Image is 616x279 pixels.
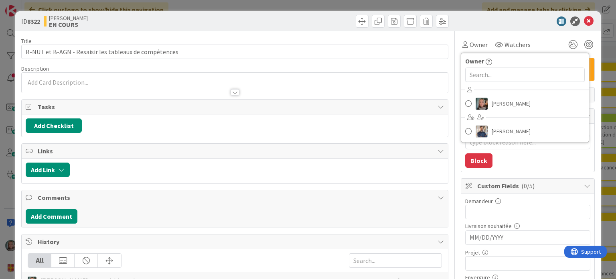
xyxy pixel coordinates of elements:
span: ID [21,16,40,26]
img: MW [476,125,488,137]
label: Title [21,37,32,45]
span: Watchers [505,40,531,49]
a: SP[PERSON_NAME] [461,96,589,111]
span: ( 0/5 ) [521,182,535,190]
span: Custom Fields [477,181,580,191]
span: Description [21,65,49,72]
button: Add Checklist [26,118,82,133]
img: SP [476,98,488,110]
a: MW[PERSON_NAME] [461,124,589,139]
span: [PERSON_NAME] [492,125,531,137]
span: Support [17,1,36,11]
div: Livraison souhaitée [465,223,590,229]
b: EN COURS [49,21,88,28]
button: Block [465,153,492,168]
div: All [28,254,51,267]
input: Search... [465,67,585,82]
span: Links [38,146,433,156]
span: Tasks [38,102,433,112]
button: Add Link [26,163,70,177]
input: type card name here... [21,45,448,59]
span: History [38,237,433,246]
span: [PERSON_NAME] [492,98,531,110]
button: Add Comment [26,209,77,224]
span: [PERSON_NAME] [49,15,88,21]
span: Comments [38,193,433,202]
label: Projet [465,249,480,256]
span: Owner [470,40,488,49]
input: Search... [349,253,442,268]
span: Owner [465,56,484,66]
input: MM/DD/YYYY [470,231,586,244]
label: Demandeur [465,198,493,205]
b: 8322 [27,17,40,25]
